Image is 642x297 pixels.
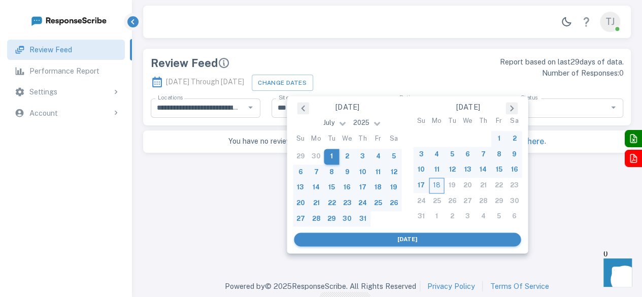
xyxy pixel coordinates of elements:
[29,44,72,55] p: Review Feed
[505,102,518,114] button: Next Month
[244,101,257,114] button: Open
[625,130,642,147] button: Export to Excel
[7,61,124,81] a: Performance Report
[279,94,291,102] label: Sites
[521,94,537,102] label: Status
[353,119,369,126] span: 2025
[594,251,637,295] iframe: Front Chat
[414,118,429,124] div: Su
[600,12,620,32] div: TJ
[158,94,183,102] label: Locations
[490,281,549,292] a: Terms Of Service
[429,118,445,124] div: Mo
[151,72,244,91] p: [DATE] Through [DATE]
[460,118,476,124] div: We
[7,82,124,102] div: Settings
[476,118,491,124] div: Th
[491,118,507,124] div: Fr
[576,12,596,32] a: Help Center
[29,65,99,77] p: Performance Report
[445,118,460,124] div: Tu
[287,100,408,115] div: [DATE]
[7,103,124,123] div: Account
[7,40,124,60] a: Review Feed
[427,281,475,292] a: Privacy Policy
[225,281,416,292] p: Powered by © 2025 ResponseScribe. All Rights Reserved
[297,102,309,114] button: Previous Month
[148,136,626,148] p: You have no reviews over the past 29 day(s). You can expand your date range by .
[392,56,623,68] p: Report based on last 29 days of data.
[29,108,58,119] p: Account
[506,118,522,124] div: Sa
[323,119,335,126] span: July
[408,100,528,115] div: [DATE]
[625,150,642,167] button: Export to PDF
[151,56,382,70] div: Review Feed
[29,86,57,97] p: Settings
[30,14,107,27] img: logo
[607,101,620,114] button: Open
[252,75,313,90] button: Change Dates
[392,68,623,79] p: Number of Responses: 0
